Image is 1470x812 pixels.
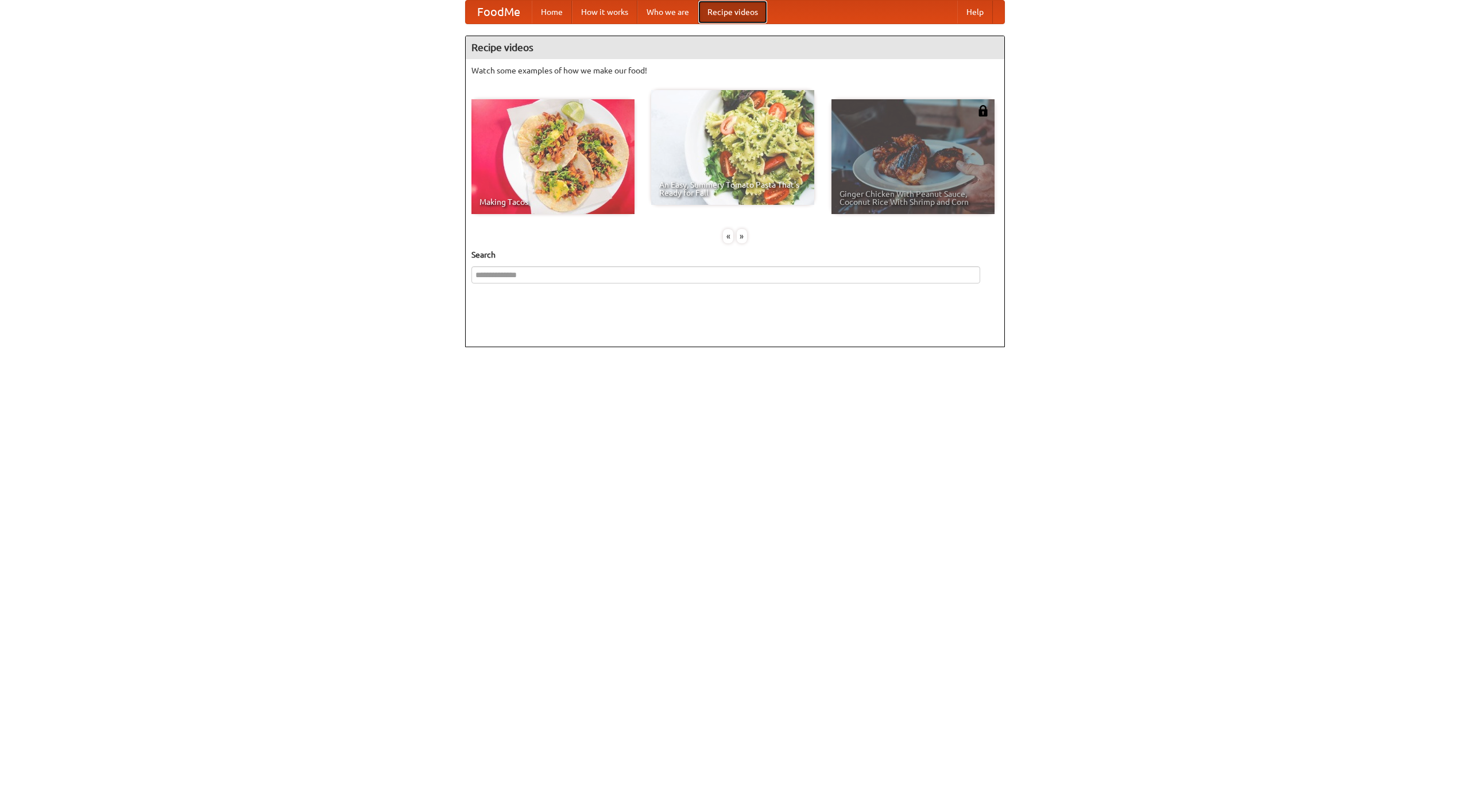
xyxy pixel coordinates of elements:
img: 483408.png [977,105,989,116]
a: Home [532,1,572,24]
span: Making Tacos [479,198,626,206]
span: An Easy, Summery Tomato Pasta That's Ready for Fall [659,181,806,197]
h5: Search [471,249,999,261]
a: Who we are [637,1,698,24]
a: Making Tacos [471,99,635,214]
h4: Recipe videos [466,36,1004,59]
div: « [723,229,733,243]
a: An Easy, Summery Tomato Pasta That's Ready for Fall [651,90,814,205]
div: » [737,229,747,243]
a: Help [957,1,993,24]
a: How it works [572,1,637,24]
a: FoodMe [466,1,532,24]
p: Watch some examples of how we make our food! [471,65,999,76]
a: Recipe videos [698,1,767,24]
